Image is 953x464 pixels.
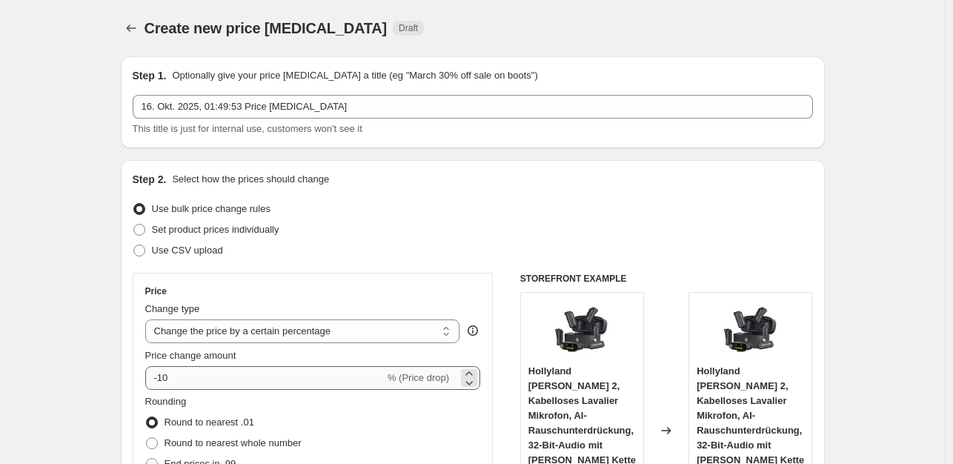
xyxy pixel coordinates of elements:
span: This title is just for internal use, customers won't see it [133,123,362,134]
h3: Price [145,285,167,297]
span: Rounding [145,396,187,407]
span: Use bulk price change rules [152,203,270,214]
button: Price change jobs [121,18,142,39]
input: -15 [145,366,385,390]
span: Round to nearest whole number [165,437,302,448]
h2: Step 1. [133,68,167,83]
img: 610kInjarfL_80x.jpg [721,300,780,359]
span: Use CSV upload [152,245,223,256]
span: Draft [399,22,418,34]
span: Create new price [MEDICAL_DATA] [145,20,388,36]
p: Select how the prices should change [172,172,329,187]
span: Set product prices individually [152,224,279,235]
span: Change type [145,303,200,314]
img: 610kInjarfL_80x.jpg [552,300,611,359]
span: Price change amount [145,350,236,361]
div: help [465,323,480,338]
h6: STOREFRONT EXAMPLE [520,273,813,285]
input: 30% off holiday sale [133,95,813,119]
span: % (Price drop) [388,372,449,383]
span: Round to nearest .01 [165,417,254,428]
h2: Step 2. [133,172,167,187]
p: Optionally give your price [MEDICAL_DATA] a title (eg "March 30% off sale on boots") [172,68,537,83]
